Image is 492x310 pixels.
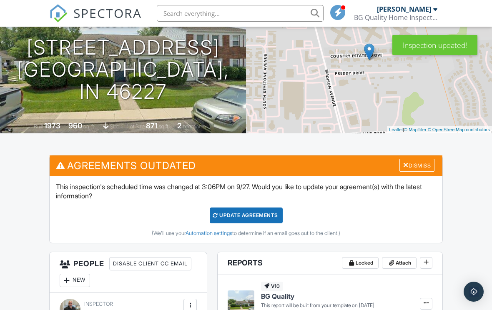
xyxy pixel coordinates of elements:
div: Open Intercom Messenger [464,282,484,302]
span: Built [34,123,43,130]
a: Leaflet [389,127,403,132]
span: SPECTORA [73,4,142,22]
div: New [60,274,90,287]
div: 1973 [44,121,60,130]
h3: Agreements Outdated [50,155,442,176]
span: sq. ft. [83,123,95,130]
input: Search everything... [157,5,324,22]
div: (We'll use your to determine if an email goes out to the client.) [56,230,436,237]
h1: [STREET_ADDRESS] [GEOGRAPHIC_DATA], IN 46227 [13,37,233,102]
a: © OpenStreetMap contributors [428,127,490,132]
div: Update Agreements [210,207,283,223]
div: Inspection updated! [392,35,477,55]
div: [PERSON_NAME] [377,5,431,13]
span: slab [110,123,119,130]
a: Automation settings [186,230,232,236]
img: The Best Home Inspection Software - Spectora [49,4,68,22]
div: 960 [68,121,82,130]
div: Dismiss [399,159,434,172]
span: Lot Size [127,123,145,130]
div: Disable Client CC Email [109,257,191,270]
div: 2 [177,121,181,130]
div: 871 [146,121,158,130]
div: BG Quality Home Inspections [354,13,437,22]
h3: People [50,252,207,292]
span: bedrooms [183,123,206,130]
span: sq.ft. [159,123,169,130]
a: © MapTiler [404,127,427,132]
a: SPECTORA [49,11,142,29]
div: This inspection's scheduled time was changed at 3:06PM on 9/27. Would you like to update your agr... [50,176,442,243]
span: Inspector [84,301,113,307]
div: | [387,126,492,133]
